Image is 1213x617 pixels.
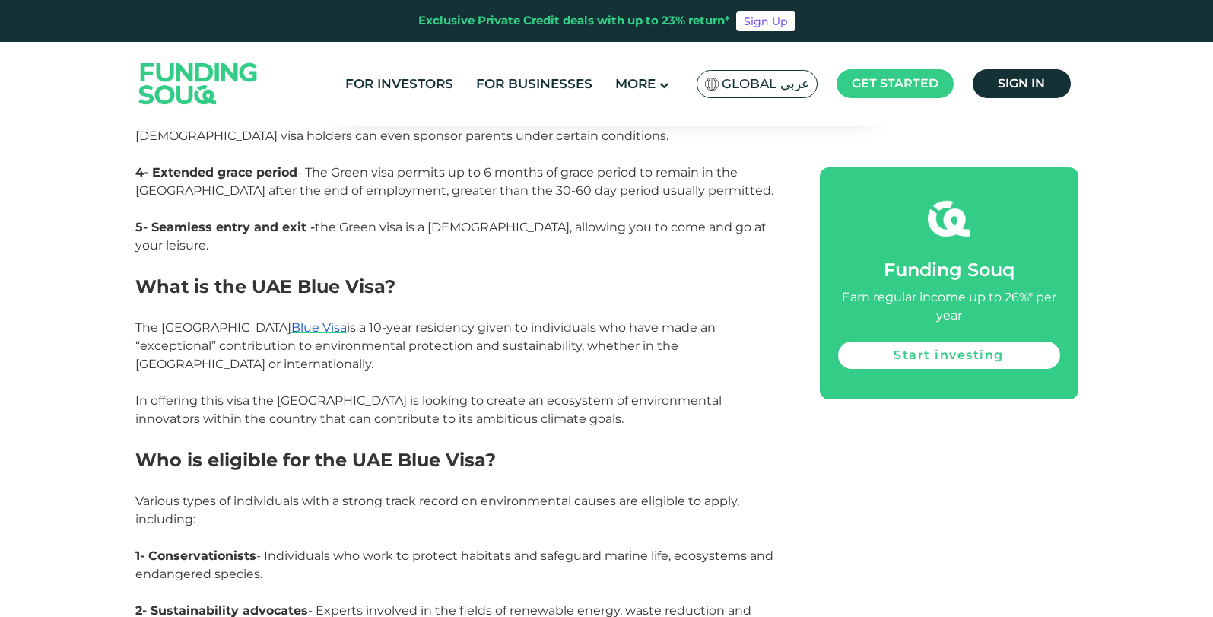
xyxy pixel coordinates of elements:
span: The [GEOGRAPHIC_DATA] is a 10-year residency given to individuals who have made an “exceptional” ... [135,320,722,426]
img: SA Flag [705,78,719,91]
a: For Businesses [472,72,596,97]
span: Get started [852,76,938,91]
div: Exclusive Private Credit deals with up to 23% return* [418,12,730,30]
span: - The Green visa permits up to 6 months of grace period to remain in the [GEOGRAPHIC_DATA] after ... [135,165,773,198]
a: For Investors [341,72,457,97]
strong: 1- Conservationists [135,549,256,563]
a: Sign Up [736,11,795,31]
strong: 5- Seamless entry and exit - [135,220,315,234]
span: Sign in [998,76,1045,91]
span: Various types of individuals with a strong track record on environmental causes are eligible to a... [135,494,739,526]
span: Who is eligible for the UAE Blue Visa? [135,449,496,471]
img: Logo [124,45,273,122]
span: More [615,76,656,91]
span: Funding Souq [884,259,1015,281]
img: fsicon [928,198,970,240]
strong: 4- Extended grace period [135,165,297,180]
div: Earn regular income up to 26%* per year [838,288,1060,325]
span: What is the UAE Blue Visa? [135,275,395,297]
span: the Green visa is a [DEMOGRAPHIC_DATA], allowing you to come and go at your leisure. [135,220,767,253]
a: Blue Visa [291,320,347,335]
a: Start investing [838,342,1060,369]
span: Global عربي [722,75,809,93]
a: Sign in [973,69,1071,98]
span: - Individuals who work to protect habitats and safeguard marine life, ecosystems and endangered s... [135,549,773,581]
